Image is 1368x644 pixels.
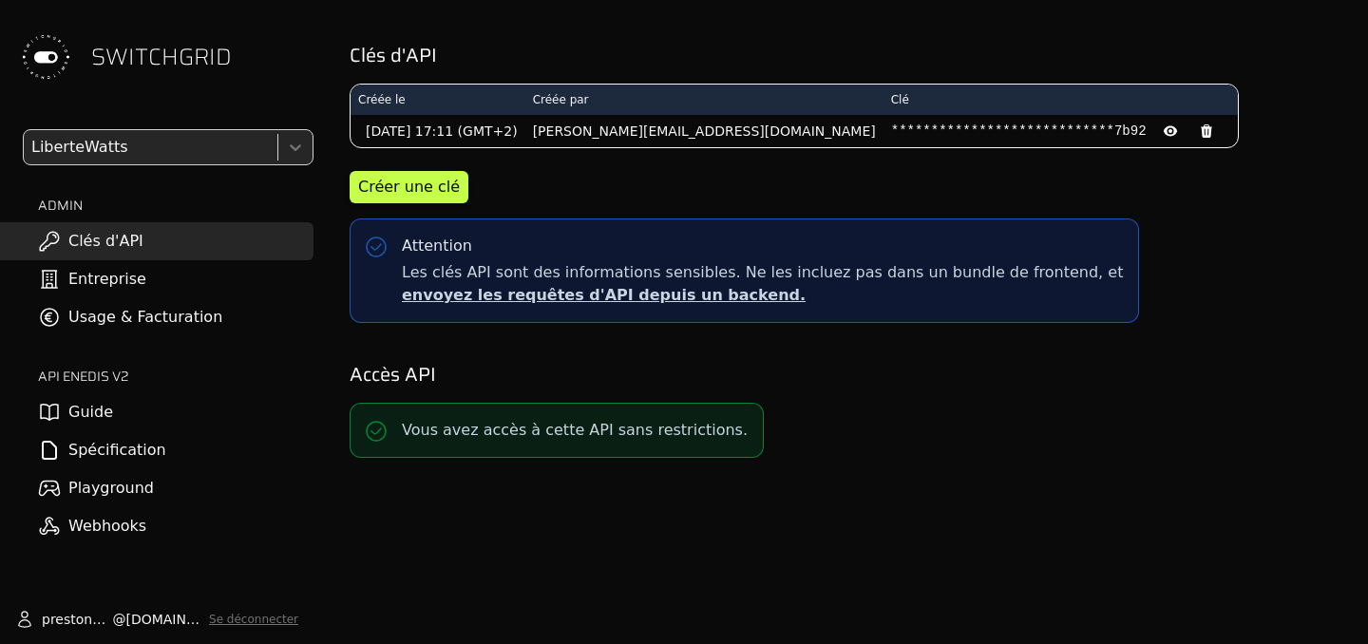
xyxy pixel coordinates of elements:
span: [DOMAIN_NAME] [125,610,201,629]
p: envoyez les requêtes d'API depuis un backend. [402,284,1123,307]
button: Créer une clé [350,171,468,203]
p: Vous avez accès à cette API sans restrictions. [402,419,748,442]
h2: API ENEDIS v2 [38,367,313,386]
img: Switchgrid Logo [15,27,76,87]
div: Attention [402,235,472,257]
th: Créée le [351,85,525,115]
button: Se déconnecter [209,612,298,627]
th: Créée par [525,85,883,115]
span: prestone.ngayo [42,610,112,629]
h2: ADMIN [38,196,313,215]
span: SWITCHGRID [91,42,232,72]
div: Créer une clé [358,176,460,199]
td: [PERSON_NAME][EMAIL_ADDRESS][DOMAIN_NAME] [525,115,883,147]
td: [DATE] 17:11 (GMT+2) [351,115,525,147]
h2: Accès API [350,361,1341,388]
span: Les clés API sont des informations sensibles. Ne les incluez pas dans un bundle de frontend, et [402,261,1123,307]
span: @ [112,610,125,629]
th: Clé [883,85,1238,115]
h2: Clés d'API [350,42,1341,68]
